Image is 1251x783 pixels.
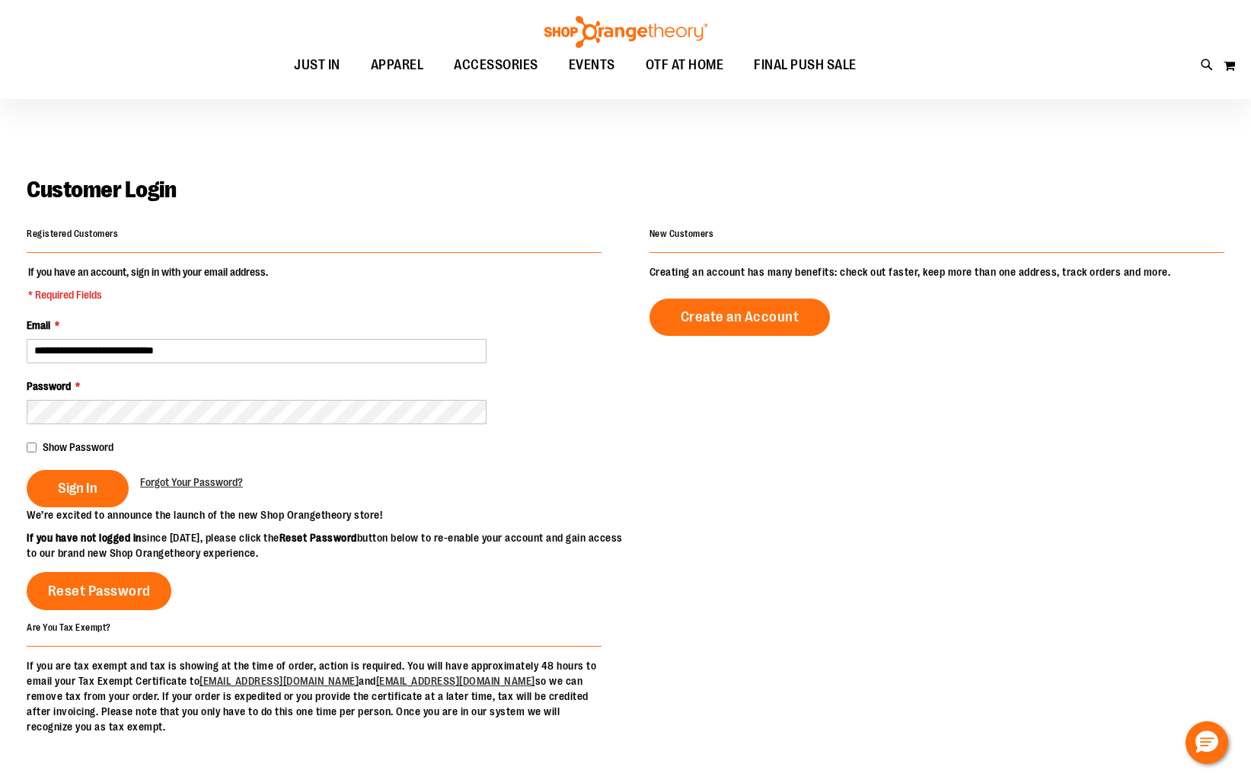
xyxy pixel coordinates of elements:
[27,530,626,561] p: since [DATE], please click the button below to re-enable your account and gain access to our bran...
[27,319,50,331] span: Email
[27,658,602,734] p: If you are tax exempt and tax is showing at the time of order, action is required. You will have ...
[646,48,724,82] span: OTF AT HOME
[376,675,535,687] a: [EMAIL_ADDRESS][DOMAIN_NAME]
[43,441,113,453] span: Show Password
[649,229,714,239] strong: New Customers
[739,48,872,83] a: FINAL PUSH SALE
[542,16,710,48] img: Shop Orangetheory
[140,475,243,490] a: Forgot Your Password?
[279,532,357,544] strong: Reset Password
[649,264,1224,280] p: Creating an account has many benefits: check out faster, keep more than one address, track orders...
[27,470,129,507] button: Sign In
[754,48,857,82] span: FINAL PUSH SALE
[554,48,630,83] a: EVENTS
[27,532,142,544] strong: If you have not logged in
[1186,721,1228,764] button: Hello, have a question? Let’s chat.
[649,299,831,336] a: Create an Account
[454,48,538,82] span: ACCESSORIES
[279,48,356,83] a: JUST IN
[28,287,268,302] span: * Required Fields
[140,476,243,488] span: Forgot Your Password?
[27,622,111,633] strong: Are You Tax Exempt?
[27,380,71,392] span: Password
[630,48,739,83] a: OTF AT HOME
[58,480,97,497] span: Sign In
[356,48,439,83] a: APPAREL
[371,48,424,82] span: APPAREL
[27,264,270,302] legend: If you have an account, sign in with your email address.
[681,308,799,325] span: Create an Account
[294,48,340,82] span: JUST IN
[27,507,626,523] p: We’re excited to announce the launch of the new Shop Orangetheory store!
[439,48,554,83] a: ACCESSORIES
[27,572,171,610] a: Reset Password
[569,48,615,82] span: EVENTS
[199,675,359,687] a: [EMAIL_ADDRESS][DOMAIN_NAME]
[27,177,176,203] span: Customer Login
[27,229,118,239] strong: Registered Customers
[48,583,151,599] span: Reset Password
